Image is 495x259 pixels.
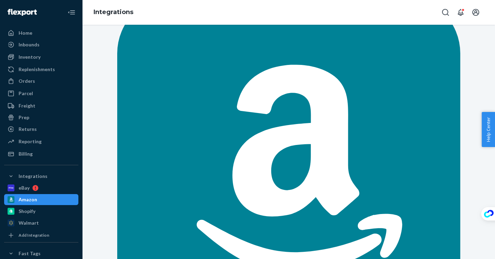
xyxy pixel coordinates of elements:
[4,136,78,147] a: Reporting
[19,41,40,48] div: Inbounds
[19,30,32,36] div: Home
[19,250,41,257] div: Fast Tags
[65,5,78,19] button: Close Navigation
[4,124,78,135] a: Returns
[19,208,35,215] div: Shopify
[4,194,78,205] a: Amazon
[19,219,39,226] div: Walmart
[4,182,78,193] a: eBay
[19,66,55,73] div: Replenishments
[19,102,35,109] div: Freight
[4,39,78,50] a: Inbounds
[4,217,78,228] a: Walmart
[19,184,30,191] div: eBay
[4,88,78,99] a: Parcel
[4,64,78,75] a: Replenishments
[4,27,78,38] a: Home
[4,112,78,123] a: Prep
[4,206,78,217] a: Shopify
[19,114,29,121] div: Prep
[4,52,78,63] a: Inventory
[19,173,47,180] div: Integrations
[19,126,37,133] div: Returns
[454,5,467,19] button: Open notifications
[4,148,78,159] a: Billing
[8,9,37,16] img: Flexport logo
[19,150,33,157] div: Billing
[4,100,78,111] a: Freight
[19,54,41,60] div: Inventory
[469,5,483,19] button: Open account menu
[4,171,78,182] button: Integrations
[439,5,452,19] button: Open Search Box
[482,112,495,147] button: Help Center
[19,78,35,85] div: Orders
[88,2,139,22] ol: breadcrumbs
[19,232,49,238] div: Add Integration
[19,90,33,97] div: Parcel
[4,76,78,87] a: Orders
[19,138,42,145] div: Reporting
[93,8,133,16] a: Integrations
[4,231,78,239] a: Add Integration
[4,248,78,259] button: Fast Tags
[19,196,37,203] div: Amazon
